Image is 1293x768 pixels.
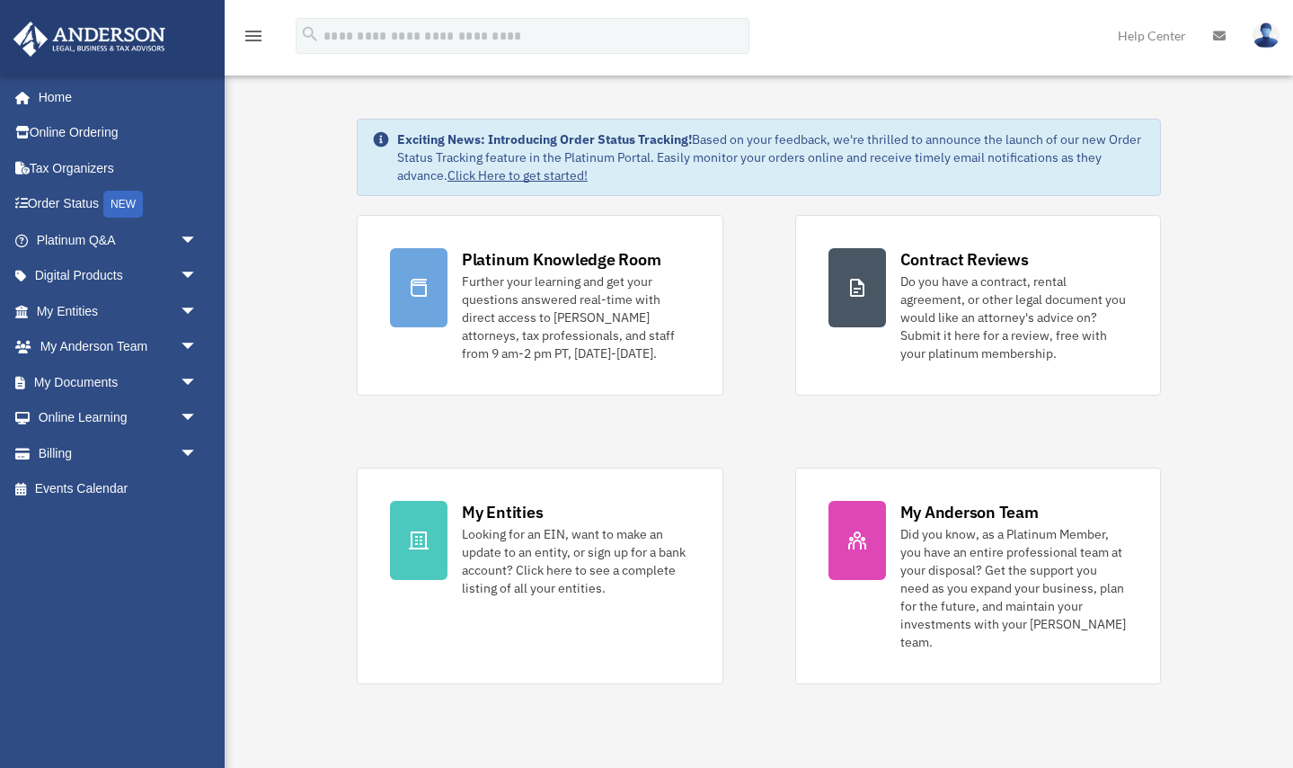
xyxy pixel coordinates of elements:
a: Tax Organizers [13,150,225,186]
a: My Anderson Teamarrow_drop_down [13,329,225,365]
i: menu [243,25,264,47]
a: Platinum Knowledge Room Further your learning and get your questions answered real-time with dire... [357,215,723,396]
img: User Pic [1253,22,1280,49]
i: search [300,24,320,44]
div: Do you have a contract, rental agreement, or other legal document you would like an attorney's ad... [900,272,1129,362]
a: menu [243,31,264,47]
div: My Anderson Team [900,501,1039,523]
a: Click Here to get started! [447,167,588,183]
span: arrow_drop_down [180,435,216,472]
a: My Entitiesarrow_drop_down [13,293,225,329]
a: My Documentsarrow_drop_down [13,364,225,400]
span: arrow_drop_down [180,364,216,401]
a: My Anderson Team Did you know, as a Platinum Member, you have an entire professional team at your... [795,468,1162,684]
a: Events Calendar [13,471,225,507]
img: Anderson Advisors Platinum Portal [8,22,171,57]
span: arrow_drop_down [180,258,216,295]
span: arrow_drop_down [180,222,216,259]
a: Order StatusNEW [13,186,225,223]
div: NEW [103,191,143,218]
a: Home [13,79,216,115]
div: Based on your feedback, we're thrilled to announce the launch of our new Order Status Tracking fe... [397,130,1146,184]
a: Digital Productsarrow_drop_down [13,258,225,294]
div: My Entities [462,501,543,523]
div: Further your learning and get your questions answered real-time with direct access to [PERSON_NAM... [462,272,690,362]
div: Platinum Knowledge Room [462,248,661,271]
a: Online Ordering [13,115,225,151]
div: Did you know, as a Platinum Member, you have an entire professional team at your disposal? Get th... [900,525,1129,651]
a: My Entities Looking for an EIN, want to make an update to an entity, or sign up for a bank accoun... [357,468,723,684]
span: arrow_drop_down [180,400,216,437]
strong: Exciting News: Introducing Order Status Tracking! [397,131,692,147]
a: Platinum Q&Aarrow_drop_down [13,222,225,258]
div: Contract Reviews [900,248,1029,271]
a: Online Learningarrow_drop_down [13,400,225,436]
span: arrow_drop_down [180,293,216,330]
a: Billingarrow_drop_down [13,435,225,471]
a: Contract Reviews Do you have a contract, rental agreement, or other legal document you would like... [795,215,1162,396]
div: Looking for an EIN, want to make an update to an entity, or sign up for a bank account? Click her... [462,525,690,597]
span: arrow_drop_down [180,329,216,366]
